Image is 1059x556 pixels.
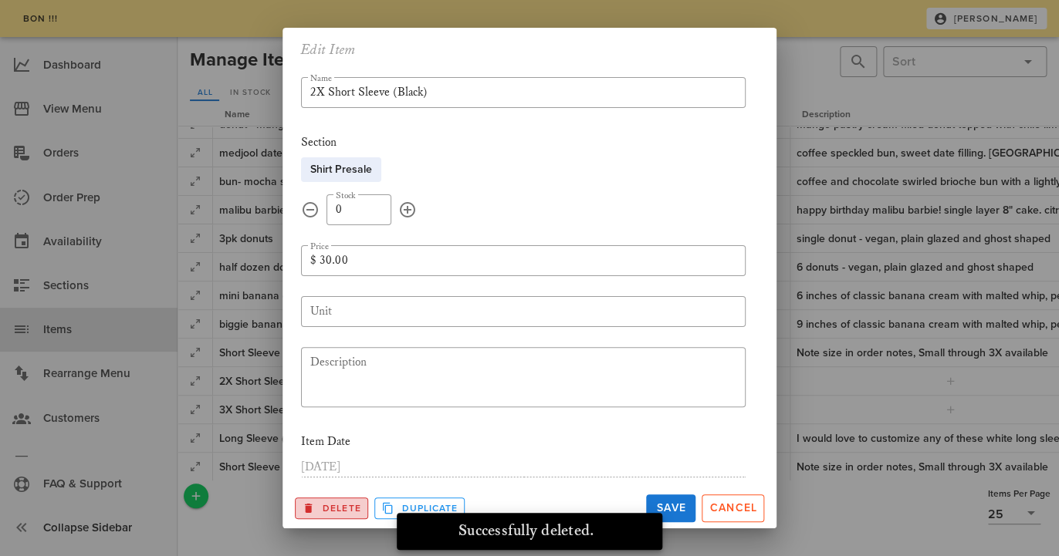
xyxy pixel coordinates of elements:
label: Price [310,241,329,252]
h2: Edit Item [301,37,356,62]
div: Item Date [301,433,746,450]
div: $ [310,253,320,268]
span: Cancel [709,501,757,514]
span: Delete [302,501,361,515]
button: Duplicate Record [374,497,465,519]
button: Archive this Record? [295,497,368,519]
label: Stock [336,190,356,201]
div: Section [301,134,746,151]
span: Shirt Presale [310,157,372,182]
label: Name [310,72,332,84]
h2: Successfully deleted. [409,524,644,539]
span: Duplicate [381,501,458,515]
button: prepend icon [301,200,320,219]
button: Save [646,494,695,522]
button: Cancel [702,494,764,522]
button: append icon [398,200,417,219]
span: Save [652,501,689,514]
